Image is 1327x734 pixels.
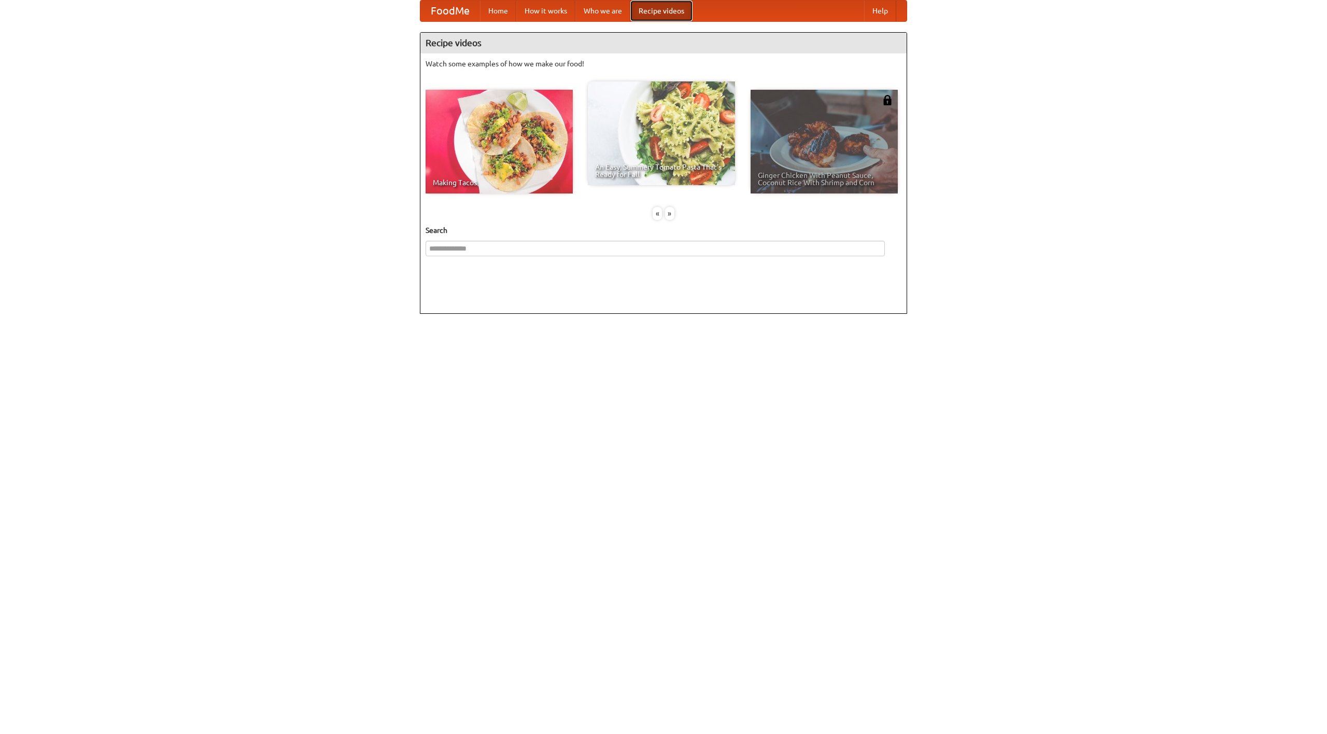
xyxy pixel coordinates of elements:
h4: Recipe videos [420,33,907,53]
a: Who we are [575,1,630,21]
a: How it works [516,1,575,21]
a: FoodMe [420,1,480,21]
p: Watch some examples of how we make our food! [426,59,901,69]
a: An Easy, Summery Tomato Pasta That's Ready for Fall [588,81,735,185]
a: Help [864,1,896,21]
span: Making Tacos [433,179,566,186]
a: Recipe videos [630,1,693,21]
a: Home [480,1,516,21]
div: « [653,207,662,220]
img: 483408.png [882,95,893,105]
a: Making Tacos [426,90,573,193]
h5: Search [426,225,901,236]
div: » [665,207,674,220]
span: An Easy, Summery Tomato Pasta That's Ready for Fall [595,163,728,178]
